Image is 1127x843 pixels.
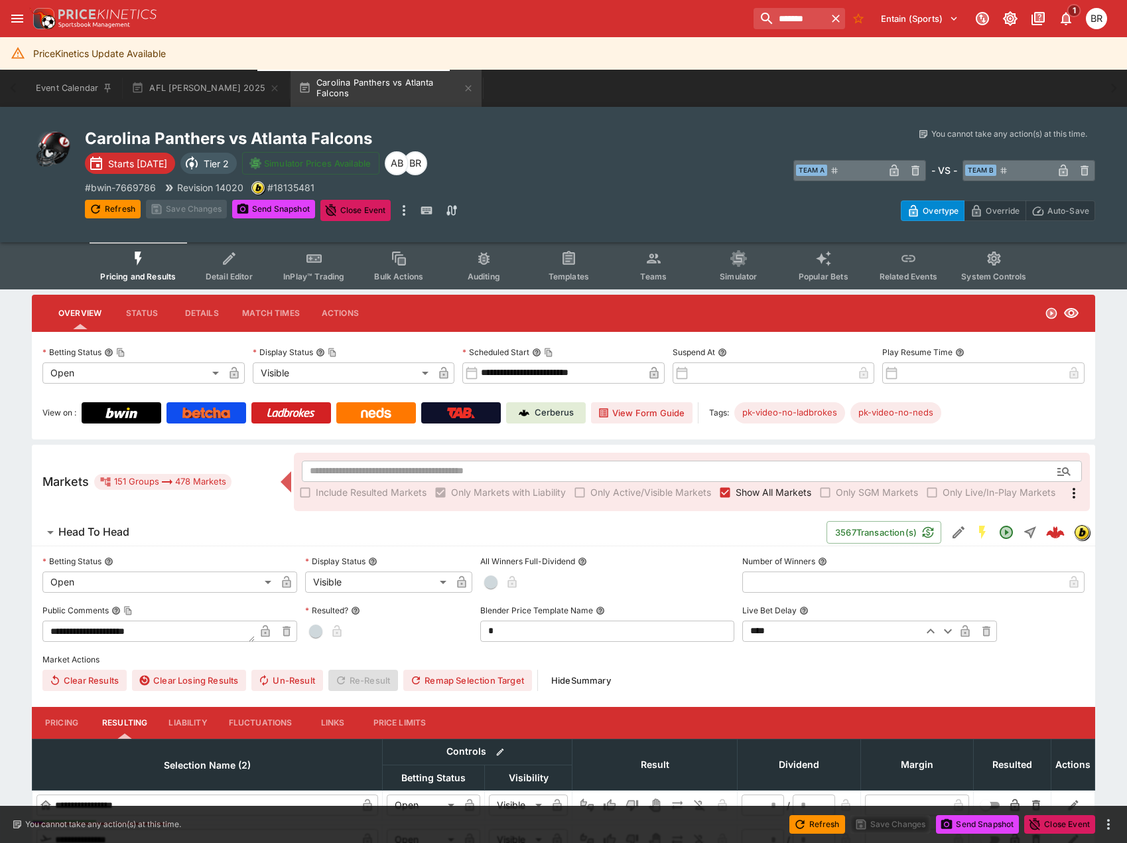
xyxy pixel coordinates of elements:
[204,157,229,171] p: Tier 2
[267,181,314,194] p: Copy To Clipboard
[112,297,172,329] button: Status
[172,297,232,329] button: Details
[873,8,966,29] button: Select Tenant
[320,200,391,221] button: Close Event
[92,707,158,739] button: Resulting
[818,557,827,566] button: Number of Winners
[42,346,101,358] p: Betting Status
[1026,200,1095,221] button: Auto-Save
[253,346,313,358] p: Display Status
[385,151,409,175] div: Alex Bothe
[85,181,156,194] p: Copy To Clipboard
[132,670,246,691] button: Clear Losing Results
[1026,7,1050,31] button: Documentation
[42,402,76,423] label: View on :
[644,795,665,816] button: Void
[99,474,226,490] div: 151 Groups 478 Markets
[305,556,365,567] p: Display Status
[33,41,166,66] div: PriceKinetics Update Available
[1051,739,1095,790] th: Actions
[549,271,589,281] span: Templates
[974,739,1051,790] th: Resulted
[85,128,590,149] h2: Copy To Clipboard
[42,474,89,489] h5: Markets
[882,346,953,358] p: Play Resume Time
[387,770,480,786] span: Betting Status
[218,707,303,739] button: Fluctuations
[158,707,218,739] button: Liability
[544,348,553,357] button: Copy To Clipboard
[206,271,253,281] span: Detail Editor
[104,348,113,357] button: Betting StatusCopy To Clipboard
[396,200,412,221] button: more
[177,181,243,194] p: Revision 14020
[799,606,809,615] button: Live Bet Delay
[383,739,572,765] th: Controls
[964,200,1026,221] button: Override
[149,757,265,773] span: Selection Name (2)
[506,402,586,423] a: Cerberus
[363,707,437,739] button: Price Limits
[104,557,113,566] button: Betting Status
[742,556,815,567] p: Number of Winners
[305,572,451,593] div: Visible
[387,795,459,816] div: Open
[970,520,994,544] button: SGM Enabled
[736,485,811,499] span: Show All Markets
[965,165,996,176] span: Team B
[673,346,715,358] p: Suspend At
[90,242,1037,289] div: Event type filters
[32,519,827,546] button: Head To Head
[351,606,360,615] button: Resulted?
[1100,816,1116,832] button: more
[123,606,133,615] button: Copy To Clipboard
[936,815,1019,834] button: Send Snapshot
[42,650,1085,670] label: Market Actions
[961,271,1026,281] span: System Controls
[543,670,619,691] button: HideSummary
[754,8,827,29] input: search
[1086,8,1107,29] div: Ben Raymond
[403,670,532,691] button: Remap Selection Target
[943,485,1055,499] span: Only Live/In-Play Markets
[720,271,757,281] span: Simulator
[116,348,125,357] button: Copy To Clipboard
[123,70,288,107] button: AFL [PERSON_NAME] 2025
[850,402,941,423] div: Betting Target: cerberus
[848,8,869,29] button: No Bookmarks
[1054,7,1078,31] button: Notifications
[734,402,845,423] div: Betting Target: cerberus
[28,70,121,107] button: Event Calendar
[451,485,566,499] span: Only Markets with Liability
[861,739,974,790] th: Margin
[316,348,325,357] button: Display StatusCopy To Clipboard
[232,297,310,329] button: Match Times
[901,200,964,221] button: Overtype
[462,346,529,358] p: Scheduled Start
[1052,459,1076,483] button: Open
[447,408,475,418] img: TabNZ
[1067,4,1081,17] span: 1
[535,406,574,420] p: Cerberus
[572,739,738,790] th: Result
[998,524,1014,540] svg: Open
[251,181,265,194] div: bwin
[489,795,547,816] div: Visible
[368,557,377,566] button: Display Status
[931,128,1087,140] p: You cannot take any action(s) at this time.
[105,408,137,418] img: Bwin
[994,520,1018,544] button: Open
[251,670,322,691] button: Un-Result
[734,406,845,420] span: pk-video-no-ladbrokes
[291,70,482,107] button: Carolina Panthers vs Atlanta Falcons
[667,795,688,816] button: Push
[596,606,605,615] button: Blender Price Template Name
[303,707,363,739] button: Links
[590,485,711,499] span: Only Active/Visible Markets
[1046,523,1065,542] img: logo-cerberus--red.svg
[789,815,845,834] button: Refresh
[738,739,861,790] th: Dividend
[986,204,1020,218] p: Override
[403,151,427,175] div: Ben Raymond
